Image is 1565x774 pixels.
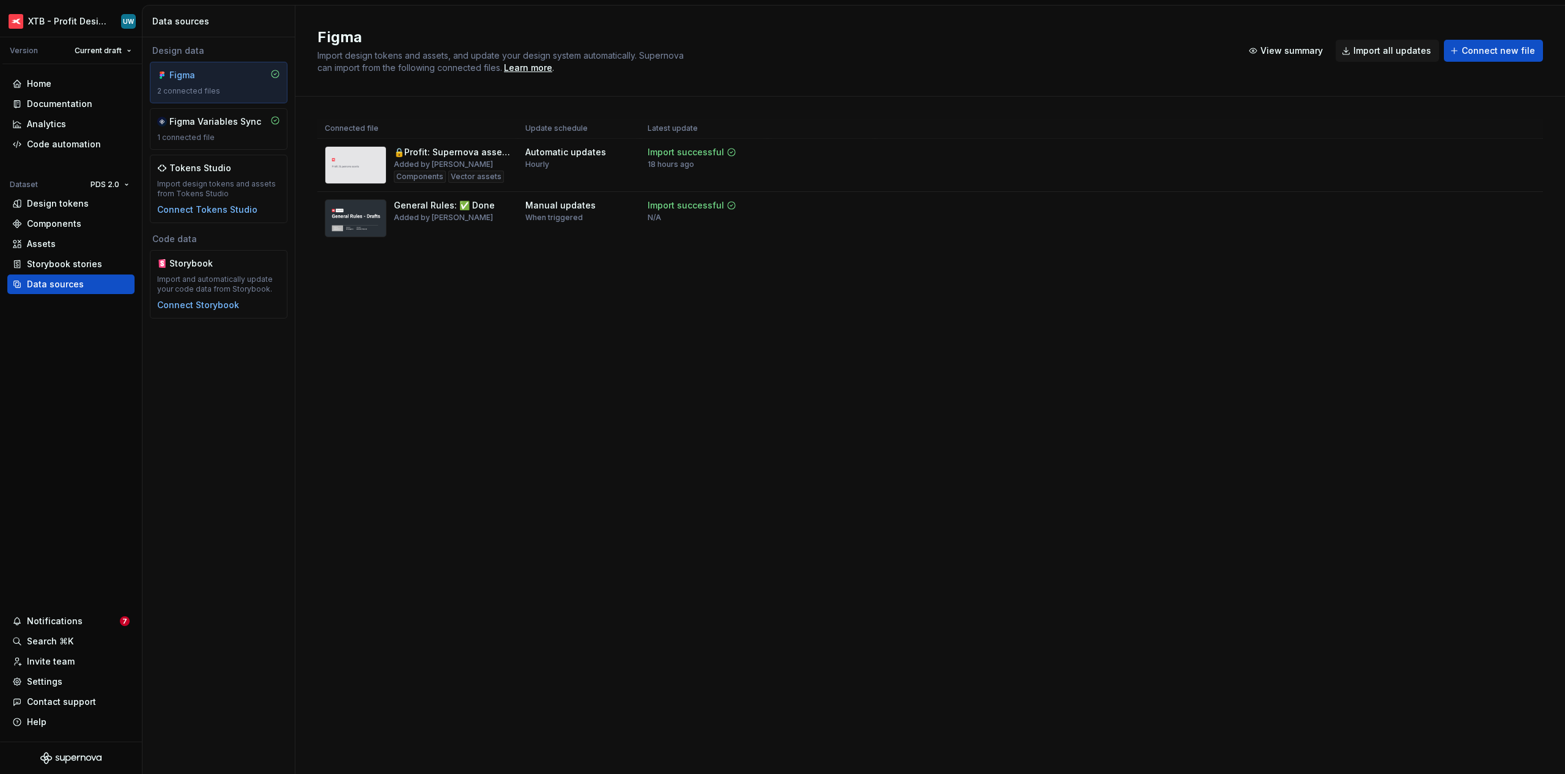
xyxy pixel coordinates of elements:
[27,676,62,688] div: Settings
[525,160,549,169] div: Hourly
[518,119,640,139] th: Update schedule
[648,213,661,223] div: N/A
[317,28,1228,47] h2: Figma
[394,146,511,158] div: 🔒Profit: Supernova assets 2.0
[150,155,287,223] a: Tokens StudioImport design tokens and assets from Tokens StudioConnect Tokens Studio
[7,234,135,254] a: Assets
[317,119,518,139] th: Connected file
[152,15,290,28] div: Data sources
[69,42,137,59] button: Current draft
[27,278,84,290] div: Data sources
[9,14,23,29] img: 69bde2f7-25a0-4577-ad58-aa8b0b39a544.png
[27,615,83,627] div: Notifications
[27,696,96,708] div: Contact support
[7,712,135,732] button: Help
[150,250,287,319] a: StorybookImport and automatically update your code data from Storybook.Connect Storybook
[91,180,119,190] span: PDS 2.0
[120,616,130,626] span: 7
[27,138,101,150] div: Code automation
[10,180,38,190] div: Dataset
[7,135,135,154] a: Code automation
[7,652,135,671] a: Invite team
[150,62,287,103] a: Figma2 connected files
[7,74,135,94] a: Home
[10,46,38,56] div: Version
[157,275,280,294] div: Import and automatically update your code data from Storybook.
[150,45,287,57] div: Design data
[27,258,102,270] div: Storybook stories
[157,299,239,311] button: Connect Storybook
[85,176,135,193] button: PDS 2.0
[640,119,768,139] th: Latest update
[157,133,280,142] div: 1 connected file
[7,611,135,631] button: Notifications7
[394,160,493,169] div: Added by [PERSON_NAME]
[7,214,135,234] a: Components
[648,160,694,169] div: 18 hours ago
[504,62,552,74] a: Learn more
[7,692,135,712] button: Contact support
[1260,45,1323,57] span: View summary
[394,199,495,212] div: General Rules: ✅ Done
[169,257,228,270] div: Storybook
[157,204,257,216] button: Connect Tokens Studio
[27,716,46,728] div: Help
[169,69,228,81] div: Figma
[150,108,287,150] a: Figma Variables Sync1 connected file
[1462,45,1535,57] span: Connect new file
[75,46,122,56] span: Current draft
[27,635,73,647] div: Search ⌘K
[27,98,92,110] div: Documentation
[7,94,135,114] a: Documentation
[7,275,135,294] a: Data sources
[7,632,135,651] button: Search ⌘K
[27,218,81,230] div: Components
[394,213,493,223] div: Added by [PERSON_NAME]
[7,114,135,134] a: Analytics
[1444,40,1543,62] button: Connect new file
[448,171,504,183] div: Vector assets
[648,146,724,158] div: Import successful
[169,162,231,174] div: Tokens Studio
[157,179,280,199] div: Import design tokens and assets from Tokens Studio
[7,254,135,274] a: Storybook stories
[150,233,287,245] div: Code data
[317,50,686,73] span: Import design tokens and assets, and update your design system automatically. Supernova can impor...
[1353,45,1431,57] span: Import all updates
[525,146,606,158] div: Automatic updates
[157,86,280,96] div: 2 connected files
[27,78,51,90] div: Home
[2,8,139,34] button: XTB - Profit Design SystemUW
[648,199,724,212] div: Import successful
[502,64,554,73] span: .
[28,15,106,28] div: XTB - Profit Design System
[394,171,446,183] div: Components
[7,194,135,213] a: Design tokens
[40,752,102,764] svg: Supernova Logo
[7,672,135,691] a: Settings
[1243,40,1331,62] button: View summary
[27,238,56,250] div: Assets
[27,655,75,668] div: Invite team
[27,197,89,210] div: Design tokens
[1336,40,1439,62] button: Import all updates
[525,199,596,212] div: Manual updates
[169,116,261,128] div: Figma Variables Sync
[525,213,583,223] div: When triggered
[123,17,134,26] div: UW
[27,118,66,130] div: Analytics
